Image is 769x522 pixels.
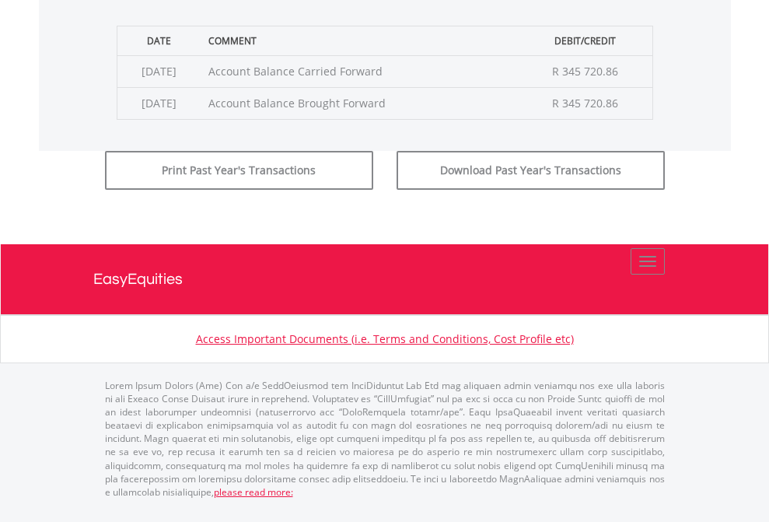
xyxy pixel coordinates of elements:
button: Download Past Year's Transactions [397,151,665,190]
span: R 345 720.86 [552,64,618,79]
td: Account Balance Brought Forward [201,87,518,119]
span: R 345 720.86 [552,96,618,110]
td: [DATE] [117,55,201,87]
td: Account Balance Carried Forward [201,55,518,87]
th: Debit/Credit [518,26,653,55]
th: Comment [201,26,518,55]
th: Date [117,26,201,55]
a: please read more: [214,485,293,499]
button: Print Past Year's Transactions [105,151,373,190]
a: Access Important Documents (i.e. Terms and Conditions, Cost Profile etc) [196,331,574,346]
a: EasyEquities [93,244,676,314]
p: Lorem Ipsum Dolors (Ame) Con a/e SeddOeiusmod tem InciDiduntut Lab Etd mag aliquaen admin veniamq... [105,379,665,499]
td: [DATE] [117,87,201,119]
